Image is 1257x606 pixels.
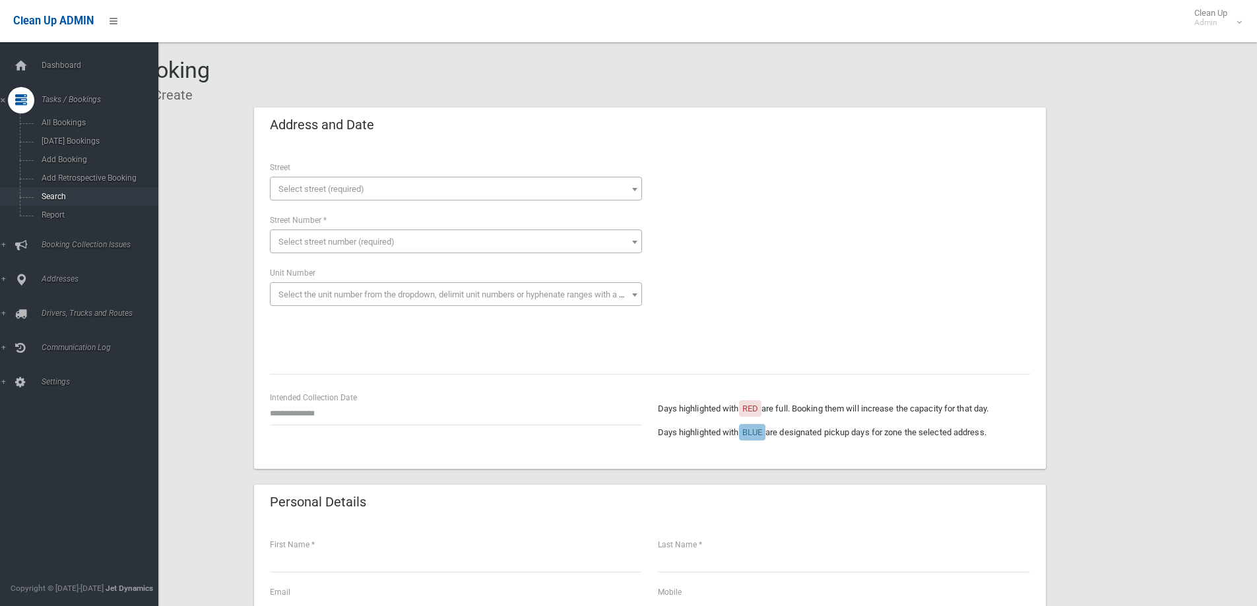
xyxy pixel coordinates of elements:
span: Add Booking [38,155,157,164]
header: Address and Date [254,112,390,138]
span: BLUE [742,427,762,437]
span: Dashboard [38,61,168,70]
span: Clean Up ADMIN [13,15,94,27]
span: All Bookings [38,118,157,127]
span: Communication Log [38,343,168,352]
span: [DATE] Bookings [38,136,157,146]
span: Tasks / Bookings [38,95,168,104]
span: Search [38,192,157,201]
p: Days highlighted with are designated pickup days for zone the selected address. [658,425,1030,440]
p: Days highlighted with are full. Booking them will increase the capacity for that day. [658,401,1030,417]
small: Admin [1194,18,1227,28]
span: Select street (required) [278,184,364,194]
span: Copyright © [DATE]-[DATE] [11,584,104,593]
strong: Jet Dynamics [106,584,153,593]
li: Create [144,83,193,107]
span: Booking Collection Issues [38,240,168,249]
span: Settings [38,377,168,386]
span: RED [742,404,758,413]
span: Select the unit number from the dropdown, delimit unit numbers or hyphenate ranges with a comma [278,289,647,299]
span: Report [38,210,157,220]
span: Add Retrospective Booking [38,173,157,183]
span: Select street number (required) [278,237,395,247]
header: Personal Details [254,489,382,515]
span: Addresses [38,274,168,284]
span: Clean Up [1188,8,1241,28]
span: Drivers, Trucks and Routes [38,309,168,318]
